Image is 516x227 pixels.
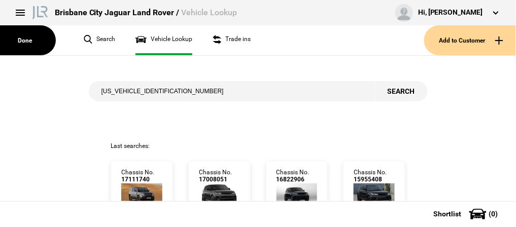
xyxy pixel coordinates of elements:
span: 16822906 [277,176,309,183]
div: Chassis No. [199,169,232,183]
button: Add to Customer [424,25,516,55]
button: Shortlist(0) [419,201,516,226]
span: Last searches: [111,142,150,149]
img: 16822906_ext.jpeg [277,183,318,206]
a: Search [84,25,115,55]
span: 17008051 [199,176,232,183]
span: 15955408 [354,176,387,183]
div: Chassis No. [121,169,154,183]
div: Hi, [PERSON_NAME] [418,8,483,18]
div: Brisbane City Jaguar Land Rover / [55,7,237,18]
div: Chassis No. [277,169,309,183]
img: 17008051_ext.jpeg [199,183,240,206]
input: Enter vehicle chassis number or other identifier. [89,81,375,101]
img: 17111740_ext.jpeg [121,183,162,206]
img: 15955408_ext.jpeg [354,183,395,206]
button: Search [375,81,428,101]
div: Chassis No. [354,169,387,183]
span: 17111740 [121,176,154,183]
span: ( 0 ) [489,210,498,217]
img: landrover.png [30,4,50,19]
a: Trade ins [213,25,251,55]
a: Vehicle Lookup [135,25,192,55]
span: Shortlist [434,210,462,217]
span: Vehicle Lookup [182,8,237,17]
